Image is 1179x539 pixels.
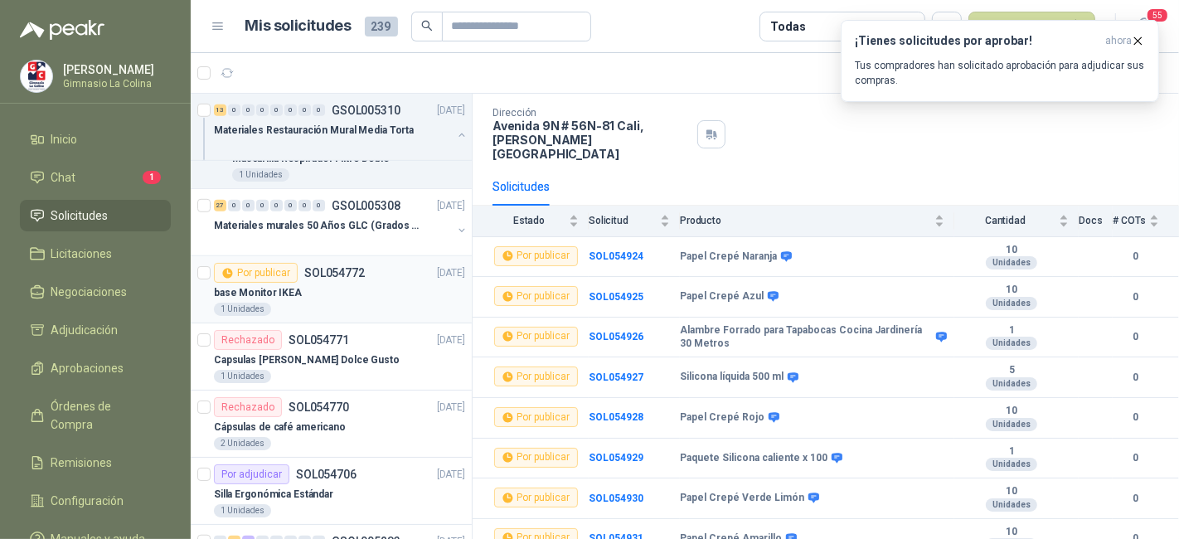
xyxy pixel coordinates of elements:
[680,492,804,505] b: Papel Crepé Verde Limón
[770,17,805,36] div: Todas
[589,493,643,504] a: SOL054930
[214,397,282,417] div: Rechazado
[492,177,550,196] div: Solicitudes
[1113,410,1159,425] b: 0
[143,171,161,184] span: 1
[51,454,113,472] span: Remisiones
[20,391,171,440] a: Órdenes de Compra
[494,407,578,427] div: Por publicar
[313,200,325,211] div: 0
[20,314,171,346] a: Adjudicación
[986,377,1037,391] div: Unidades
[437,198,465,214] p: [DATE]
[437,333,465,348] p: [DATE]
[296,469,357,480] p: SOL054706
[421,20,433,32] span: search
[1146,7,1169,23] span: 55
[191,458,472,525] a: Por adjudicarSOL054706[DATE] Silla Ergonómica Estándar1 Unidades
[20,447,171,478] a: Remisiones
[589,291,643,303] a: SOL054925
[494,246,578,266] div: Por publicar
[954,284,1069,297] b: 10
[589,411,643,423] a: SOL054928
[437,265,465,281] p: [DATE]
[214,218,420,234] p: Materiales murales 50 Años GLC (Grados 10 y 11)
[954,206,1079,236] th: Cantidad
[242,200,255,211] div: 0
[51,283,128,301] span: Negociaciones
[494,367,578,386] div: Por publicar
[437,467,465,483] p: [DATE]
[589,250,643,262] b: SOL054924
[437,400,465,415] p: [DATE]
[214,100,468,153] a: 13 0 0 0 0 0 0 0 GSOL005310[DATE] Materiales Restauración Mural Media Torta
[1113,249,1159,265] b: 0
[51,359,124,377] span: Aprobaciones
[214,464,289,484] div: Por adjudicar
[214,352,400,368] p: Capsulas [PERSON_NAME] Dolce Gusto
[51,321,119,339] span: Adjudicación
[214,437,271,450] div: 2 Unidades
[1113,370,1159,386] b: 0
[986,418,1037,431] div: Unidades
[51,245,113,263] span: Licitaciones
[332,200,400,211] p: GSOL005308
[841,20,1159,102] button: ¡Tienes solicitudes por aprobar!ahora Tus compradores han solicitado aprobación para adjudicar su...
[589,371,643,383] a: SOL054927
[332,104,400,116] p: GSOL005310
[51,397,155,434] span: Órdenes de Compra
[855,58,1145,88] p: Tus compradores han solicitado aprobación para adjudicar sus compras.
[954,485,1069,498] b: 10
[492,107,691,119] p: Dirección
[214,487,333,503] p: Silla Ergonómica Estándar
[365,17,398,36] span: 239
[855,34,1099,48] h3: ¡Tienes solicitudes por aprobar!
[494,327,578,347] div: Por publicar
[1113,491,1159,507] b: 0
[51,130,78,148] span: Inicio
[20,485,171,517] a: Configuración
[492,215,565,226] span: Estado
[51,206,109,225] span: Solicitudes
[298,200,311,211] div: 0
[214,104,226,116] div: 13
[232,168,289,182] div: 1 Unidades
[289,334,349,346] p: SOL054771
[284,104,297,116] div: 0
[245,14,352,38] h1: Mis solicitudes
[242,104,255,116] div: 0
[437,103,465,119] p: [DATE]
[214,196,468,249] a: 27 0 0 0 0 0 0 0 GSOL005308[DATE] Materiales murales 50 Años GLC (Grados 10 y 11)
[954,215,1055,226] span: Cantidad
[954,364,1069,377] b: 5
[1129,12,1159,41] button: 55
[228,104,240,116] div: 0
[214,123,414,138] p: Materiales Restauración Mural Media Torta
[256,200,269,211] div: 0
[214,303,271,316] div: 1 Unidades
[270,200,283,211] div: 0
[589,215,657,226] span: Solicitud
[63,64,167,75] p: [PERSON_NAME]
[680,290,764,303] b: Papel Crepé Azul
[214,370,271,383] div: 1 Unidades
[494,488,578,507] div: Por publicar
[313,104,325,116] div: 0
[284,200,297,211] div: 0
[214,504,271,517] div: 1 Unidades
[968,12,1095,41] button: Nueva solicitud
[1105,34,1132,48] span: ahora
[954,526,1069,539] b: 10
[1113,329,1159,345] b: 0
[1079,206,1113,236] th: Docs
[589,331,643,342] a: SOL054926
[214,285,302,301] p: base Monitor IKEA
[589,452,643,464] b: SOL054929
[51,168,76,187] span: Chat
[954,405,1069,418] b: 10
